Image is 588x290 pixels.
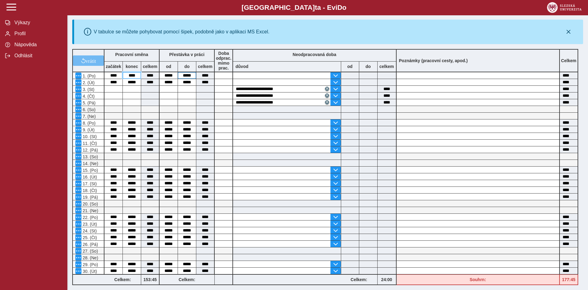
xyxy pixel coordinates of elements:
[81,114,96,119] span: 7. (Ne)
[81,215,98,220] span: 22. (Po)
[75,100,81,106] button: Menu
[81,262,98,267] span: 29. (Po)
[81,127,95,132] span: 9. (Út)
[75,140,81,146] button: Menu
[75,86,81,92] button: Menu
[81,100,96,105] span: 5. (Pá)
[293,52,336,57] b: Neodpracovaná doba
[337,4,342,11] span: D
[75,167,81,173] button: Menu
[81,188,97,193] span: 18. (Čt)
[81,195,98,200] span: 19. (Pá)
[81,73,96,78] span: 1. (Po)
[81,80,95,85] span: 2. (Út)
[75,120,81,126] button: Menu
[81,161,98,166] span: 14. (Ne)
[378,277,396,282] b: 24:00
[73,55,104,66] button: vrátit
[13,42,62,47] span: Nápověda
[236,64,248,69] b: důvod
[397,274,560,285] div: Fond pracovní doby (176 h) a součet hodin (177:45 h) se neshodují!
[75,174,81,180] button: Menu
[75,214,81,220] button: Menu
[547,2,582,13] img: logo_web_su.png
[18,4,570,12] b: [GEOGRAPHIC_DATA] a - Evi
[75,194,81,200] button: Menu
[342,4,347,11] span: o
[75,180,81,186] button: Menu
[75,106,81,112] button: Menu
[397,58,470,63] b: Poznámky (pracovní cesty, apod.)
[75,241,81,247] button: Menu
[104,64,123,69] b: začátek
[81,181,97,186] span: 17. (St)
[169,52,204,57] b: Přestávka v práci
[378,64,396,69] b: celkem
[86,58,96,63] span: vrátit
[160,277,214,282] b: Celkem:
[81,107,96,112] span: 6. (So)
[75,187,81,193] button: Menu
[75,147,81,153] button: Menu
[75,261,81,267] button: Menu
[81,134,97,139] span: 10. (St)
[75,133,81,139] button: Menu
[75,228,81,234] button: Menu
[81,208,98,213] span: 21. (Ne)
[216,51,232,70] b: Doba odprac. mimo prac.
[123,64,141,69] b: konec
[81,235,97,240] span: 25. (Čt)
[178,64,196,69] b: do
[560,277,578,282] b: 177:45
[81,201,98,206] span: 20. (So)
[315,4,317,11] span: t
[196,64,214,69] b: celkem
[13,53,62,58] span: Odhlásit
[81,168,98,173] span: 15. (Po)
[81,269,97,274] span: 30. (Út)
[81,148,98,153] span: 12. (Pá)
[75,73,81,79] button: Menu
[141,64,159,69] b: celkem
[81,154,98,159] span: 13. (So)
[75,160,81,166] button: Menu
[13,20,62,25] span: Výkazy
[75,234,81,240] button: Menu
[75,201,81,207] button: Menu
[75,79,81,85] button: Menu
[341,277,377,282] b: Celkem:
[75,248,81,254] button: Menu
[81,141,97,146] span: 11. (Čt)
[81,87,94,92] span: 3. (St)
[81,121,96,126] span: 8. (Po)
[81,222,97,227] span: 23. (Út)
[94,29,269,35] div: V tabulce se můžete pohybovat pomocí šipek, podobně jako v aplikaci MS Excel.
[561,58,576,63] b: Celkem
[81,249,98,254] span: 27. (So)
[75,268,81,274] button: Menu
[81,242,98,247] span: 26. (Pá)
[160,64,178,69] b: od
[81,228,97,233] span: 24. (St)
[341,64,359,69] b: od
[75,93,81,99] button: Menu
[75,207,81,213] button: Menu
[141,277,159,282] b: 153:45
[13,31,62,36] span: Profil
[560,274,578,285] div: Fond pracovní doby (176 h) a součet hodin (177:45 h) se neshodují!
[104,277,141,282] b: Celkem:
[81,94,95,99] span: 4. (Čt)
[75,126,81,133] button: Menu
[75,254,81,261] button: Menu
[75,153,81,160] button: Menu
[75,113,81,119] button: Menu
[75,221,81,227] button: Menu
[81,175,97,179] span: 16. (Út)
[81,255,98,260] span: 28. (Ne)
[115,52,148,57] b: Pracovní směna
[359,64,377,69] b: do
[469,277,486,282] b: Souhrn:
